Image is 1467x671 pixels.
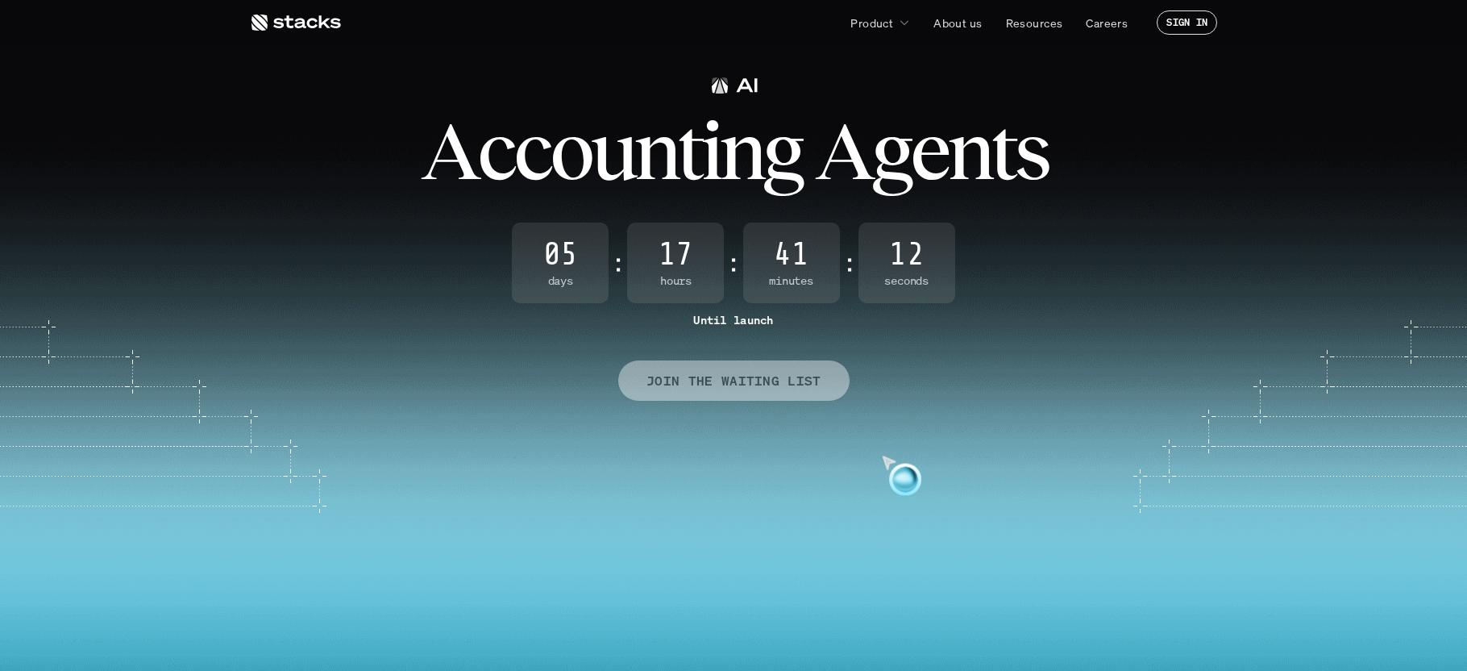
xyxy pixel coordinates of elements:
p: About us [933,15,982,31]
p: SIGN IN [1166,17,1207,28]
span: Hours [627,274,724,288]
span: 17 [627,239,724,271]
span: 41 [743,239,840,271]
span: c [477,115,513,187]
span: t [991,115,1014,187]
span: 12 [858,239,955,271]
a: Resources [996,8,1073,37]
strong: : [727,249,739,277]
span: n [947,115,991,187]
span: Minutes [743,274,840,288]
span: t [677,115,700,187]
span: i [700,115,719,187]
span: n [634,115,677,187]
span: c [513,115,550,187]
a: Careers [1076,8,1137,37]
span: 05 [512,239,609,271]
span: g [763,115,801,187]
strong: : [612,249,624,277]
strong: : [843,249,855,277]
a: About us [924,8,991,37]
span: A [421,115,477,187]
span: g [871,115,910,187]
span: Days [512,274,609,288]
p: JOIN THE WAITING LIST [646,369,821,393]
span: n [719,115,763,187]
p: Product [850,15,893,31]
span: u [591,115,634,187]
span: A [815,115,871,187]
span: s [1014,115,1047,187]
span: e [910,115,947,187]
span: Seconds [858,274,955,288]
p: Careers [1086,15,1128,31]
p: Resources [1006,15,1063,31]
a: SIGN IN [1157,10,1217,35]
span: o [550,115,591,187]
